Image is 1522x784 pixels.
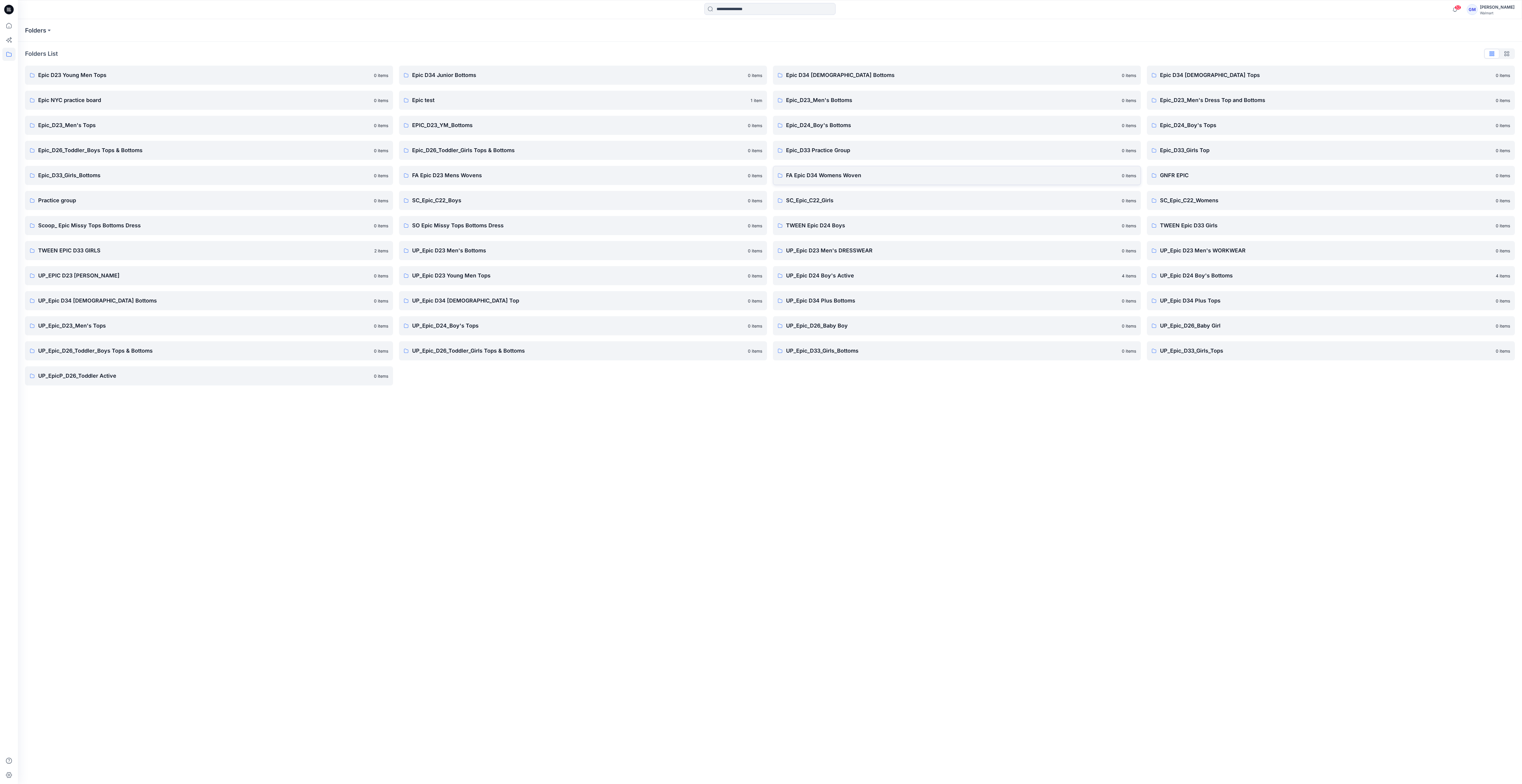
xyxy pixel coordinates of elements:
[374,97,388,104] p: 0 items
[786,196,1118,205] p: SC_Epic_C22_Girls
[412,171,744,180] p: FA Epic D23 Mens Wovens
[1122,97,1136,104] p: 0 items
[1496,122,1510,129] p: 0 items
[374,323,388,329] p: 0 items
[399,341,767,360] a: UP_Epic_D26_Toddler_Girls Tops & Bottoms0 items
[786,96,1118,104] p: Epic_D23_Men's Bottoms
[786,146,1118,155] p: Epic_D33 Practice Group
[1160,71,1492,79] p: Epic D34 [DEMOGRAPHIC_DATA] Tops
[1160,246,1492,255] p: UP_Epic D23 Men's WORKWEAR
[1122,172,1136,179] p: 0 items
[773,216,1141,235] a: TWEEN Epic D24 Boys0 items
[1496,172,1510,179] p: 0 items
[25,216,393,235] a: Scoop_ Epic Missy Tops Bottoms Dress0 items
[748,348,762,354] p: 0 items
[1496,72,1510,78] p: 0 items
[399,91,767,110] a: Epic test1 item
[773,316,1141,335] a: UP_Epic_D26_Baby Boy0 items
[748,147,762,154] p: 0 items
[399,266,767,285] a: UP_Epic D23 Young Men Tops0 items
[1160,146,1492,155] p: Epic_D33_Girls Top
[1122,323,1136,329] p: 0 items
[25,366,393,385] a: UP_EpicP_D26_Toddler Active0 items
[25,166,393,185] a: Epic_D33_Girls_Bottoms0 items
[773,341,1141,360] a: UP_Epic_D33_Girls_Bottoms0 items
[748,172,762,179] p: 0 items
[374,223,388,229] p: 0 items
[786,221,1118,230] p: TWEEN Epic D24 Boys
[399,66,767,85] a: Epic D34 Junior Bottoms0 items
[38,322,370,330] p: UP_Epic_D23_Men's Tops
[412,96,747,104] p: Epic test
[786,322,1118,330] p: UP_Epic_D26_Baby Boy
[25,266,393,285] a: UP_EPIC D23 [PERSON_NAME]0 items
[412,146,744,155] p: Epic_D26_Toddler_Girls Tops & Bottoms
[1147,141,1515,160] a: Epic_D33_Girls Top0 items
[1480,11,1515,15] div: Walmart
[399,316,767,335] a: UP_Epic_D24_Boy's Tops0 items
[38,171,370,180] p: Epic_D33_Girls_Bottoms
[1147,116,1515,135] a: Epic_D24_Boy's Tops0 items
[1122,122,1136,129] p: 0 items
[786,347,1118,355] p: UP_Epic_D33_Girls_Bottoms
[773,291,1141,310] a: UP_Epic D34 Plus Bottoms0 items
[25,26,46,35] p: Folders
[412,121,744,129] p: EPIC_D23_YM_Bottoms
[1496,348,1510,354] p: 0 items
[1122,348,1136,354] p: 0 items
[786,271,1118,280] p: UP_Epic D24 Boy's Active
[25,341,393,360] a: UP_Epic_D26_Toddler_Boys Tops & Bottoms0 items
[786,71,1118,79] p: Epic D34 [DEMOGRAPHIC_DATA] Bottoms
[1496,298,1510,304] p: 0 items
[374,197,388,204] p: 0 items
[1147,91,1515,110] a: Epic_D23_Men's Dress Top and Bottoms0 items
[773,266,1141,285] a: UP_Epic D24 Boy's Active4 items
[399,141,767,160] a: Epic_D26_Toddler_Girls Tops & Bottoms0 items
[748,273,762,279] p: 0 items
[38,246,371,255] p: TWEEN EPIC D33 GIRLS
[1147,191,1515,210] a: SC_Epic_C22_Womens0 items
[1496,197,1510,204] p: 0 items
[748,197,762,204] p: 0 items
[1122,223,1136,229] p: 0 items
[412,322,744,330] p: UP_Epic_D24_Boy's Tops
[25,66,393,85] a: Epic D23 Young Men Tops0 items
[1160,221,1492,230] p: TWEEN Epic D33 Girls
[374,348,388,354] p: 0 items
[374,298,388,304] p: 0 items
[1496,323,1510,329] p: 0 items
[1496,147,1510,154] p: 0 items
[1147,266,1515,285] a: UP_Epic D24 Boy's Bottoms4 items
[1160,322,1492,330] p: UP_Epic_D26_Baby Girl
[773,116,1141,135] a: Epic_D24_Boy's Bottoms0 items
[1147,66,1515,85] a: Epic D34 [DEMOGRAPHIC_DATA] Tops0 items
[399,291,767,310] a: UP_Epic D34 [DEMOGRAPHIC_DATA] Top0 items
[412,221,744,230] p: SO Epic Missy Tops Bottoms Dress
[1455,5,1461,10] span: 52
[1496,248,1510,254] p: 0 items
[786,297,1118,305] p: UP_Epic D34 Plus Bottoms
[38,71,370,79] p: Epic D23 Young Men Tops
[412,71,744,79] p: Epic D34 Junior Bottoms
[1147,216,1515,235] a: TWEEN Epic D33 Girls0 items
[25,116,393,135] a: Epic_D23_Men's Tops0 items
[1122,273,1136,279] p: 4 items
[399,241,767,260] a: UP_Epic D23 Men's Bottoms0 items
[38,221,370,230] p: Scoop_ Epic Missy Tops Bottoms Dress
[773,191,1141,210] a: SC_Epic_C22_Girls0 items
[1147,291,1515,310] a: UP_Epic D34 Plus Tops0 items
[1496,223,1510,229] p: 0 items
[1147,316,1515,335] a: UP_Epic_D26_Baby Girl0 items
[374,373,388,379] p: 0 items
[1147,166,1515,185] a: GNFR EPIC0 items
[374,147,388,154] p: 0 items
[1160,297,1492,305] p: UP_Epic D34 Plus Tops
[399,116,767,135] a: EPIC_D23_YM_Bottoms0 items
[773,166,1141,185] a: FA Epic D34 Womens Woven0 items
[38,297,370,305] p: UP_Epic D34 [DEMOGRAPHIC_DATA] Bottoms
[412,196,744,205] p: SC_Epic_C22_Boys
[374,122,388,129] p: 0 items
[1467,4,1478,15] div: GM
[1160,171,1492,180] p: GNFR EPIC
[1160,121,1492,129] p: Epic_D24_Boy's Tops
